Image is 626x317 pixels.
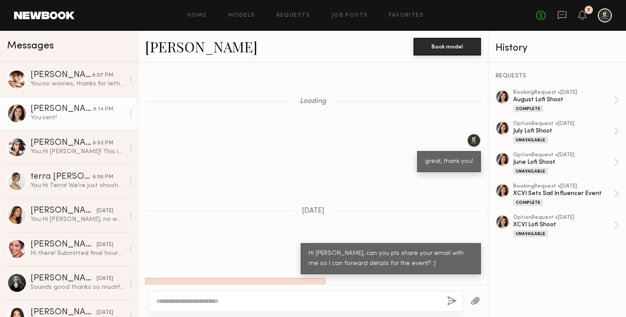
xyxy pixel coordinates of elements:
[187,13,207,18] a: Home
[30,274,97,283] div: [PERSON_NAME]
[513,121,619,144] a: optionRequest •[DATE]July Lofi ShootUnavailable
[513,221,614,229] div: XCVI Lofi Shoot
[302,207,324,215] span: [DATE]
[145,37,257,56] a: [PERSON_NAME]
[513,121,614,127] div: option Request • [DATE]
[414,42,481,50] a: Book model
[30,308,97,317] div: [PERSON_NAME]
[30,206,97,215] div: [PERSON_NAME]
[30,139,93,147] div: [PERSON_NAME]
[513,184,614,189] div: booking Request • [DATE]
[496,73,619,79] div: REQUESTS
[30,114,124,122] div: You: sent!
[332,13,368,18] a: Job Posts
[513,90,619,112] a: bookingRequest •[DATE]August Lofi ShootComplete
[389,13,424,18] a: Favorites
[513,215,614,221] div: option Request • [DATE]
[414,38,481,55] button: Book model
[30,240,97,249] div: [PERSON_NAME]
[513,215,619,237] a: optionRequest •[DATE]XCVI Lofi ShootUnavailable
[513,199,543,206] div: Complete
[97,207,113,215] div: [DATE]
[513,189,614,198] div: XCVI Sets Sail Influencer Event
[97,241,113,249] div: [DATE]
[513,158,614,166] div: June Lofi Shoot
[587,8,590,13] div: 7
[97,275,113,283] div: [DATE]
[300,98,326,105] span: Loading
[30,147,124,156] div: You: Hi [PERSON_NAME]! This is just for lofi content to support social. Each model only shoots 4 ...
[7,41,54,51] span: Messages
[513,136,548,144] div: Unavailable
[93,105,113,114] div: 8:14 PM
[92,71,113,80] div: 8:07 PM
[93,173,113,181] div: 8:06 PM
[228,13,255,18] a: Models
[496,43,619,53] div: History
[30,105,93,114] div: [PERSON_NAME]
[513,184,619,206] a: bookingRequest •[DATE]XCVI Sets Sail Influencer EventComplete
[97,309,113,317] div: [DATE]
[513,105,543,112] div: Complete
[30,249,124,258] div: Hi there! Submitted final hours from our shoot. Let me know if there’s anything else you may need...
[513,152,614,158] div: option Request • [DATE]
[30,181,124,190] div: You: Hi Terra! We're just shooting social content for XCVI. Each model is shooting 4 lofi videos ...
[425,157,473,167] div: great, thank you!
[93,139,113,147] div: 8:02 PM
[513,90,614,96] div: booking Request • [DATE]
[513,230,548,237] div: Unavailable
[513,96,614,104] div: August Lofi Shoot
[513,168,548,175] div: Unavailable
[30,173,93,181] div: terra [PERSON_NAME]
[30,283,124,291] div: Sounds good thanks so much!! Have a great week xx
[276,13,310,18] a: Requests
[513,127,614,135] div: July Lofi Shoot
[30,215,124,224] div: You: Hi [PERSON_NAME], no worries! Let me know!
[30,80,124,88] div: You: no worries, thanks for letting me know!
[513,152,619,175] a: optionRequest •[DATE]June Lofi ShootUnavailable
[30,71,92,80] div: [PERSON_NAME]
[309,249,473,269] div: Hi [PERSON_NAME], can you pls share your email with me so I can forward details for the event? :)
